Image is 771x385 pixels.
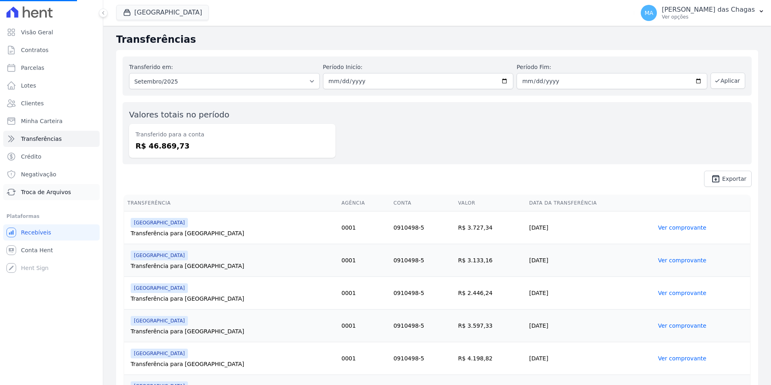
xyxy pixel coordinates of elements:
[517,63,707,71] label: Período Fim:
[21,99,44,107] span: Clientes
[711,73,745,89] button: Aplicar
[131,218,188,228] span: [GEOGRAPHIC_DATA]
[3,242,100,258] a: Conta Hent
[711,174,721,184] i: unarchive
[131,327,335,335] div: Transferência para [GEOGRAPHIC_DATA]
[129,110,229,119] label: Valores totais no período
[338,211,390,244] td: 0001
[3,77,100,94] a: Lotes
[116,32,758,47] h2: Transferências
[3,224,100,241] a: Recebíveis
[21,228,51,236] span: Recebíveis
[658,224,706,231] a: Ver comprovante
[131,262,335,270] div: Transferência para [GEOGRAPHIC_DATA]
[21,135,62,143] span: Transferências
[3,24,100,40] a: Visão Geral
[131,283,188,293] span: [GEOGRAPHIC_DATA]
[135,130,329,139] dt: Transferido para a conta
[3,131,100,147] a: Transferências
[3,95,100,111] a: Clientes
[21,117,63,125] span: Minha Carteira
[3,113,100,129] a: Minha Carteira
[455,211,526,244] td: R$ 3.727,34
[338,310,390,342] td: 0001
[526,211,654,244] td: [DATE]
[526,277,654,310] td: [DATE]
[338,244,390,277] td: 0001
[124,195,338,211] th: Transferência
[338,342,390,375] td: 0001
[662,6,755,14] p: [PERSON_NAME] das Chagas
[658,322,706,329] a: Ver comprovante
[3,166,100,182] a: Negativação
[21,170,56,178] span: Negativação
[6,211,96,221] div: Plataformas
[662,14,755,20] p: Ver opções
[116,5,209,20] button: [GEOGRAPHIC_DATA]
[526,244,654,277] td: [DATE]
[3,149,100,165] a: Crédito
[390,211,455,244] td: 0910498-5
[129,64,173,70] label: Transferido em:
[455,195,526,211] th: Valor
[131,349,188,358] span: [GEOGRAPHIC_DATA]
[526,342,654,375] td: [DATE]
[390,244,455,277] td: 0910498-5
[658,290,706,296] a: Ver comprovante
[21,188,71,196] span: Troca de Arquivos
[455,244,526,277] td: R$ 3.133,16
[131,360,335,368] div: Transferência para [GEOGRAPHIC_DATA]
[3,60,100,76] a: Parcelas
[455,342,526,375] td: R$ 4.198,82
[21,46,48,54] span: Contratos
[21,246,53,254] span: Conta Hent
[135,140,329,151] dd: R$ 46.869,73
[3,42,100,58] a: Contratos
[323,63,514,71] label: Período Inicío:
[131,251,188,260] span: [GEOGRAPHIC_DATA]
[338,195,390,211] th: Agência
[21,153,42,161] span: Crédito
[704,171,752,187] a: unarchive Exportar
[21,82,36,90] span: Lotes
[131,316,188,326] span: [GEOGRAPHIC_DATA]
[526,310,654,342] td: [DATE]
[131,229,335,237] div: Transferência para [GEOGRAPHIC_DATA]
[722,176,746,181] span: Exportar
[390,277,455,310] td: 0910498-5
[3,184,100,200] a: Troca de Arquivos
[455,277,526,310] td: R$ 2.446,24
[526,195,654,211] th: Data da Transferência
[338,277,390,310] td: 0001
[658,355,706,362] a: Ver comprovante
[644,10,653,16] span: MA
[390,310,455,342] td: 0910498-5
[634,2,771,24] button: MA [PERSON_NAME] das Chagas Ver opções
[131,295,335,303] div: Transferência para [GEOGRAPHIC_DATA]
[455,310,526,342] td: R$ 3.597,33
[390,195,455,211] th: Conta
[390,342,455,375] td: 0910498-5
[21,28,53,36] span: Visão Geral
[658,257,706,264] a: Ver comprovante
[21,64,44,72] span: Parcelas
